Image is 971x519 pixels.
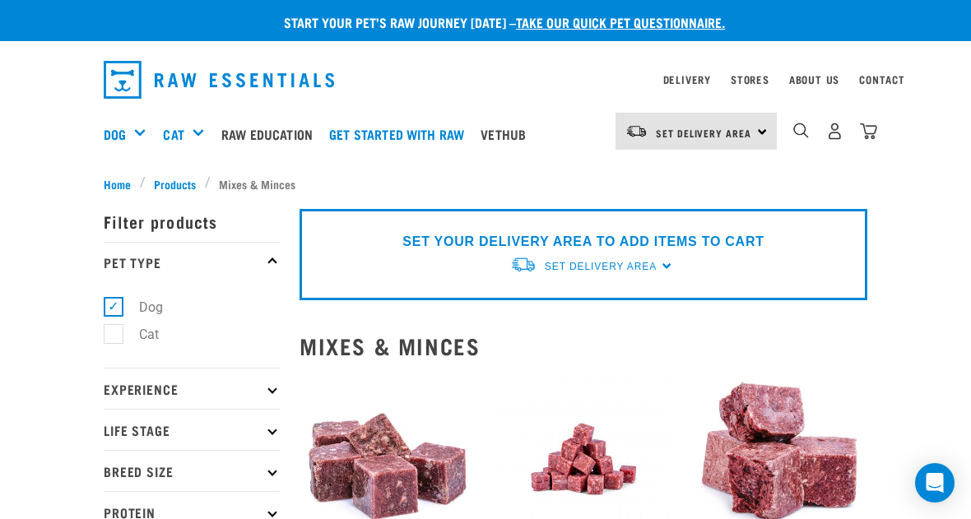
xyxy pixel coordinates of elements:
[663,76,711,82] a: Delivery
[915,463,955,503] div: Open Intercom Messenger
[104,124,126,144] a: Dog
[826,123,843,140] img: user.png
[104,175,140,192] a: Home
[104,175,867,192] nav: breadcrumbs
[731,76,769,82] a: Stores
[91,54,880,105] nav: dropdown navigation
[516,18,725,25] a: take our quick pet questionnaire.
[656,130,751,136] span: Set Delivery Area
[154,175,196,192] span: Products
[789,76,839,82] a: About Us
[545,261,657,272] span: Set Delivery Area
[146,175,205,192] a: Products
[104,61,334,99] img: Raw Essentials Logo
[860,123,877,140] img: home-icon@2x.png
[104,409,280,450] p: Life Stage
[113,297,170,317] label: Dog
[217,101,325,167] a: Raw Education
[476,101,538,167] a: Vethub
[104,450,280,491] p: Breed Size
[104,242,280,283] p: Pet Type
[300,333,867,359] h2: Mixes & Minces
[325,101,476,167] a: Get started with Raw
[625,124,648,139] img: van-moving.png
[113,324,165,345] label: Cat
[510,256,537,273] img: van-moving.png
[793,123,809,138] img: home-icon-1@2x.png
[104,368,280,409] p: Experience
[104,201,280,242] p: Filter products
[104,175,131,192] span: Home
[859,76,905,82] a: Contact
[163,124,184,144] a: Cat
[402,232,764,252] p: SET YOUR DELIVERY AREA TO ADD ITEMS TO CART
